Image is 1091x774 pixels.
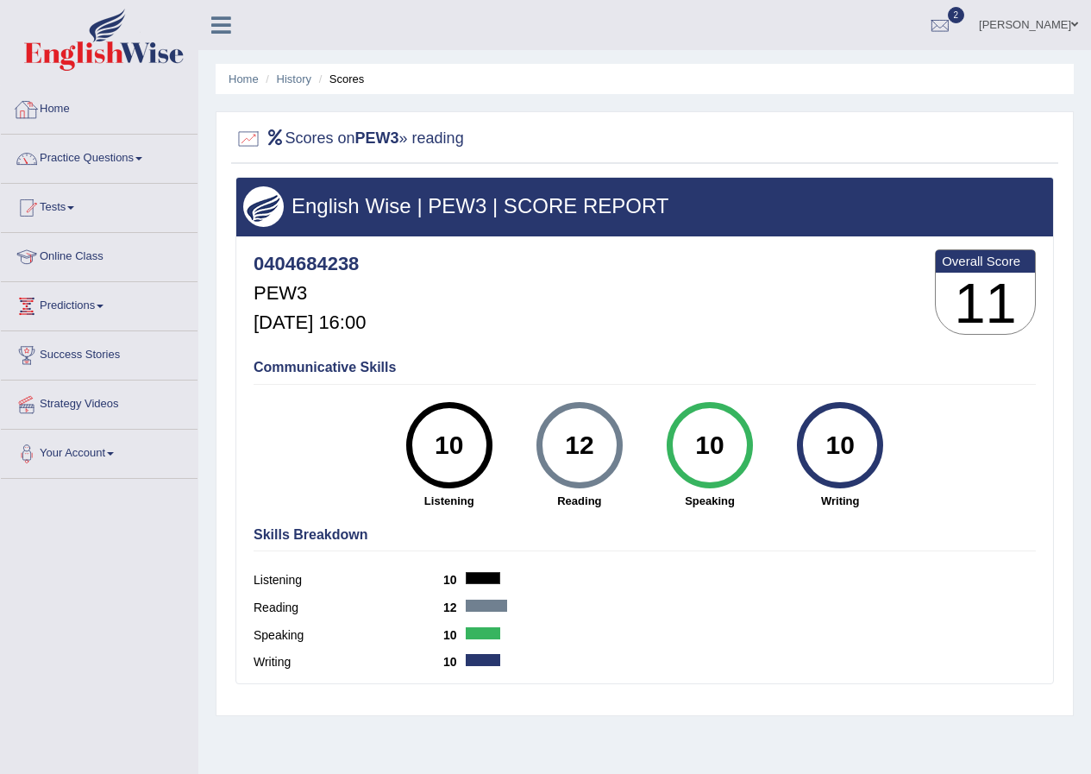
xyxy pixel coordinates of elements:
b: 10 [443,628,466,642]
h2: Scores on » reading [235,126,464,152]
label: Speaking [254,626,443,645]
b: 10 [443,573,466,587]
a: Success Stories [1,331,198,374]
div: 10 [417,409,480,481]
a: Your Account [1,430,198,473]
label: Writing [254,653,443,671]
li: Scores [315,71,365,87]
b: Overall Score [942,254,1029,268]
label: Reading [254,599,443,617]
h4: Communicative Skills [254,360,1036,375]
div: 10 [809,409,872,481]
b: 10 [443,655,466,669]
h3: English Wise | PEW3 | SCORE REPORT [243,195,1046,217]
div: 10 [678,409,741,481]
h5: PEW3 [254,283,366,304]
div: 12 [548,409,611,481]
strong: Listening [392,493,505,509]
label: Listening [254,571,443,589]
a: Home [229,72,259,85]
h5: [DATE] 16:00 [254,312,366,333]
h4: 0404684238 [254,254,366,274]
b: 12 [443,601,466,614]
a: Online Class [1,233,198,276]
h3: 11 [936,273,1035,335]
a: Tests [1,184,198,227]
h4: Skills Breakdown [254,527,1036,543]
strong: Speaking [653,493,766,509]
strong: Writing [784,493,897,509]
b: PEW3 [355,129,399,147]
a: Strategy Videos [1,381,198,424]
span: 2 [948,7,965,23]
a: History [277,72,311,85]
strong: Reading [523,493,636,509]
a: Predictions [1,282,198,325]
a: Practice Questions [1,135,198,178]
a: Home [1,85,198,129]
img: wings.png [243,186,284,227]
